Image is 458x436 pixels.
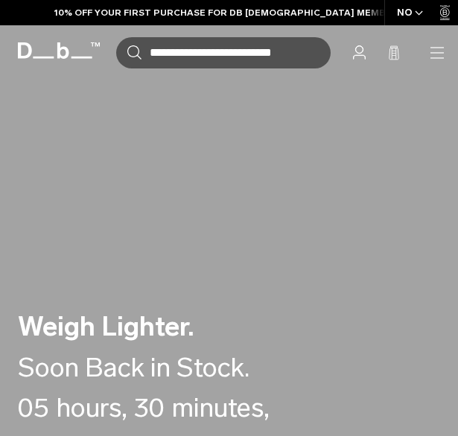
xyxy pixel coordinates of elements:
span: 30 [134,388,165,428]
span: 05 [18,388,49,428]
span: hours, [57,388,127,428]
a: 10% OFF YOUR FIRST PURCHASE FOR DB [DEMOGRAPHIC_DATA] MEMBERS [54,6,404,19]
span: , [264,391,270,423]
h2: Weigh Lighter. [18,313,264,340]
div: Soon Back in Stock. [18,347,249,388]
span: minutes [172,388,270,428]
